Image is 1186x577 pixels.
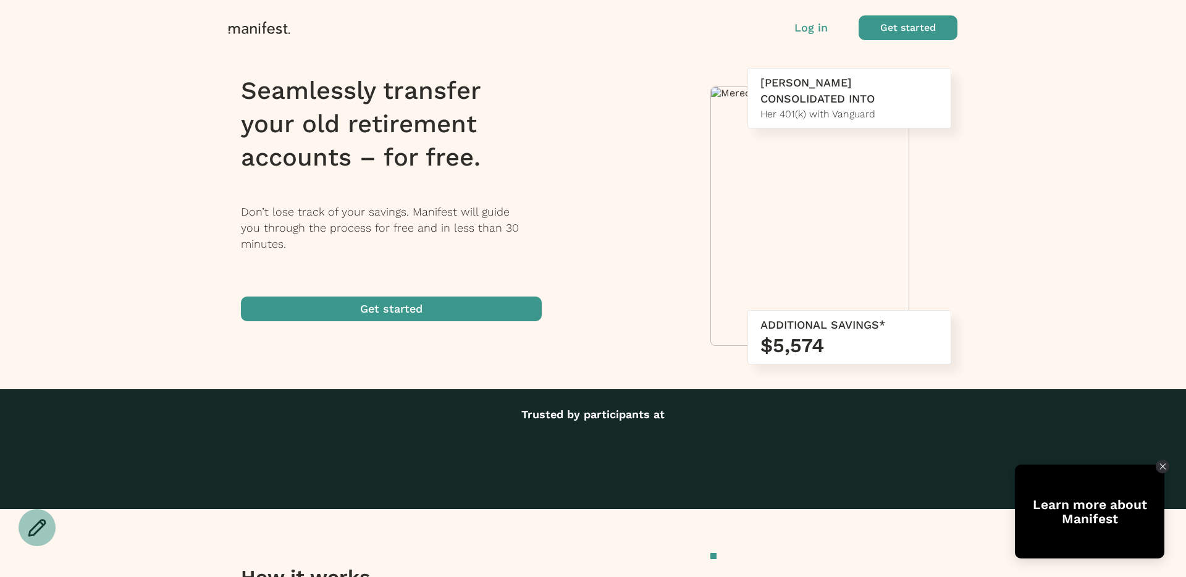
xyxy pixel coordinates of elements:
[241,204,558,252] p: Don’t lose track of your savings. Manifest will guide you through the process for free and in les...
[760,317,938,333] div: ADDITIONAL SAVINGS*
[1015,465,1164,558] div: Open Tolstoy
[760,75,938,107] div: [PERSON_NAME] CONSOLIDATED INTO
[859,15,957,40] button: Get started
[1015,465,1164,558] div: Tolstoy bubble widget
[1015,497,1164,526] div: Learn more about Manifest
[241,297,542,321] button: Get started
[711,87,909,99] img: Meredith
[794,20,828,36] button: Log in
[1156,460,1169,473] div: Close Tolstoy widget
[760,107,938,122] div: Her 401(k) with Vanguard
[241,74,558,174] h1: Seamlessly transfer your old retirement accounts – for free.
[1015,465,1164,558] div: Open Tolstoy widget
[760,333,938,358] h3: $5,574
